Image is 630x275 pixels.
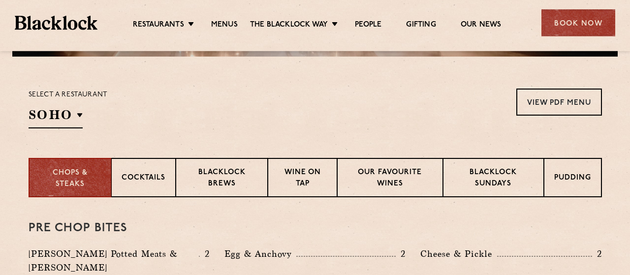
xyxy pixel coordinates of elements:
[29,106,83,128] h2: SOHO
[554,173,591,185] p: Pudding
[224,247,296,261] p: Egg & Anchovy
[39,168,101,190] p: Chops & Steaks
[29,247,199,275] p: [PERSON_NAME] Potted Meats & [PERSON_NAME]
[406,20,436,31] a: Gifting
[396,247,406,260] p: 2
[355,20,381,31] a: People
[29,222,602,235] h3: Pre Chop Bites
[133,20,184,31] a: Restaurants
[516,89,602,116] a: View PDF Menu
[278,167,326,190] p: Wine on Tap
[200,247,210,260] p: 2
[122,173,165,185] p: Cocktails
[420,247,497,261] p: Cheese & Pickle
[453,167,533,190] p: Blacklock Sundays
[347,167,433,190] p: Our favourite wines
[461,20,502,31] a: Our News
[541,9,615,36] div: Book Now
[592,247,602,260] p: 2
[186,167,258,190] p: Blacklock Brews
[29,89,108,101] p: Select a restaurant
[211,20,238,31] a: Menus
[15,16,97,30] img: BL_Textured_Logo-footer-cropped.svg
[250,20,328,31] a: The Blacklock Way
